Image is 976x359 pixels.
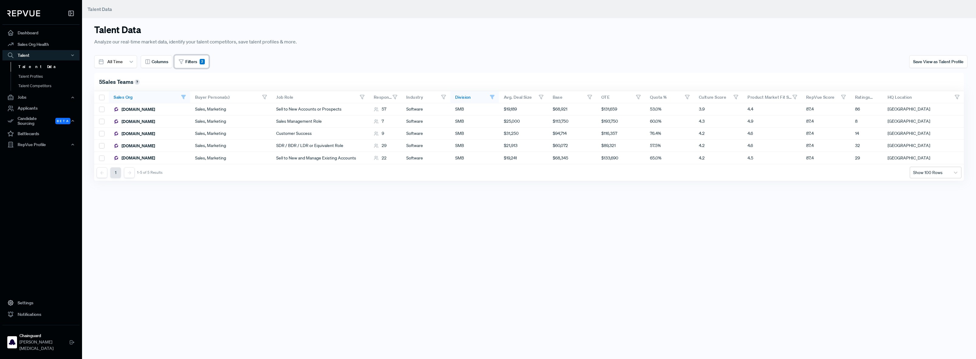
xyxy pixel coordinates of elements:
span: Culture Score [699,94,726,100]
span: $116,357 [601,130,617,137]
span: $19,189 [504,106,517,112]
span: $60,072 [553,142,568,149]
span: $68,345 [553,155,568,161]
button: Save View as Talent Profile [909,55,967,68]
span: $94,714 [553,130,567,137]
div: [DOMAIN_NAME] [114,131,155,137]
a: ChainguardChainguard[PERSON_NAME][MEDICAL_DATA] [2,325,80,354]
div: 87.4 [801,152,850,164]
span: Sales Org [114,94,133,100]
div: SMB [450,152,499,164]
div: 22 [374,155,387,161]
div: SMB [450,103,499,115]
div: Software [401,128,450,140]
div: 4.2 [694,128,743,140]
span: RepVue Score [806,94,835,100]
div: 87.4 [801,128,850,140]
div: [DOMAIN_NAME] [114,118,155,125]
div: SMB [450,140,499,152]
div: 53.0% [645,103,694,115]
div: 87.4 [801,103,850,115]
p: Analyze our real-time market data, identify your talent competitors, save talent profiles & more. [94,38,745,46]
button: Talent [2,50,80,60]
div: [DOMAIN_NAME] [114,155,155,161]
div: [DOMAIN_NAME] [114,106,155,112]
span: Filters [185,59,197,65]
div: Sales Management Role [271,115,369,128]
div: [GEOGRAPHIC_DATA] [883,152,964,164]
div: [GEOGRAPHIC_DATA] [883,115,964,128]
nav: pagination [97,167,163,178]
div: Software [401,152,450,164]
div: Customer Success [271,128,369,140]
a: Sales Org Health [2,39,80,50]
img: Gong.io [114,107,119,112]
div: 57 [374,106,386,112]
button: Next [124,167,135,178]
div: Software [401,140,450,152]
div: [GEOGRAPHIC_DATA] [883,128,964,140]
span: Talent Data [88,6,112,12]
span: $113,750 [553,118,569,125]
div: 76.4% [645,128,694,140]
span: $131,659 [601,106,617,112]
div: Toggle SortBy [801,91,850,103]
div: Software [401,103,450,115]
div: 4.9 [743,115,801,128]
div: Sales, Marketing [190,140,271,152]
img: Gong.io [114,143,119,149]
div: 4.5 [743,152,801,164]
h3: Talent Data [94,24,745,35]
div: Toggle SortBy [499,91,548,103]
div: [DOMAIN_NAME] [114,143,155,149]
span: $193,750 [601,118,618,125]
div: 29 [374,142,387,149]
div: Sales, Marketing [190,152,271,164]
a: Talent Competitors [11,81,88,91]
div: 7 [374,118,384,125]
span: [PERSON_NAME][MEDICAL_DATA] [19,339,69,352]
a: Applicants [2,103,80,114]
div: SMB [450,115,499,128]
strong: Chainguard [19,333,69,339]
div: Toggle SortBy [548,91,596,103]
img: Gong.io [114,155,119,161]
div: Toggle SortBy [401,91,450,103]
div: Sales, Marketing [190,128,271,140]
span: OTE [601,94,610,100]
div: 14 [850,128,883,140]
div: RepVue Profile [2,139,80,150]
div: 4.3 [694,115,743,128]
div: [GEOGRAPHIC_DATA] [883,140,964,152]
span: Job Role [276,94,293,100]
img: RepVue [7,10,40,16]
div: 4.6 [743,140,801,152]
div: Toggle SortBy [450,91,499,103]
span: $89,321 [601,142,616,149]
button: Filters2 [174,55,209,68]
a: Settings [2,297,80,309]
div: 8 [850,115,883,128]
div: Sales, Marketing [190,115,271,128]
div: Software [401,115,450,128]
div: 60.0% [645,115,694,128]
div: Toggle SortBy [109,91,190,103]
div: 4.4 [743,103,801,115]
span: $19,241 [504,155,517,161]
span: Avg. Deal Size [504,94,532,100]
div: 86 [850,103,883,115]
div: 3.9 [694,103,743,115]
div: Toggle SortBy [369,91,401,103]
div: 4.6 [743,128,801,140]
div: 1-5 of 5 Results [137,170,163,175]
a: Talent Data [11,62,88,72]
div: 87.4 [801,140,850,152]
span: Buyer Persona(s) [195,94,229,100]
div: Toggle SortBy [271,91,369,103]
div: Toggle SortBy [596,91,645,103]
img: Gong.io [114,119,119,124]
span: Division [455,94,471,100]
div: 4.2 [694,152,743,164]
div: 87.4 [801,115,850,128]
